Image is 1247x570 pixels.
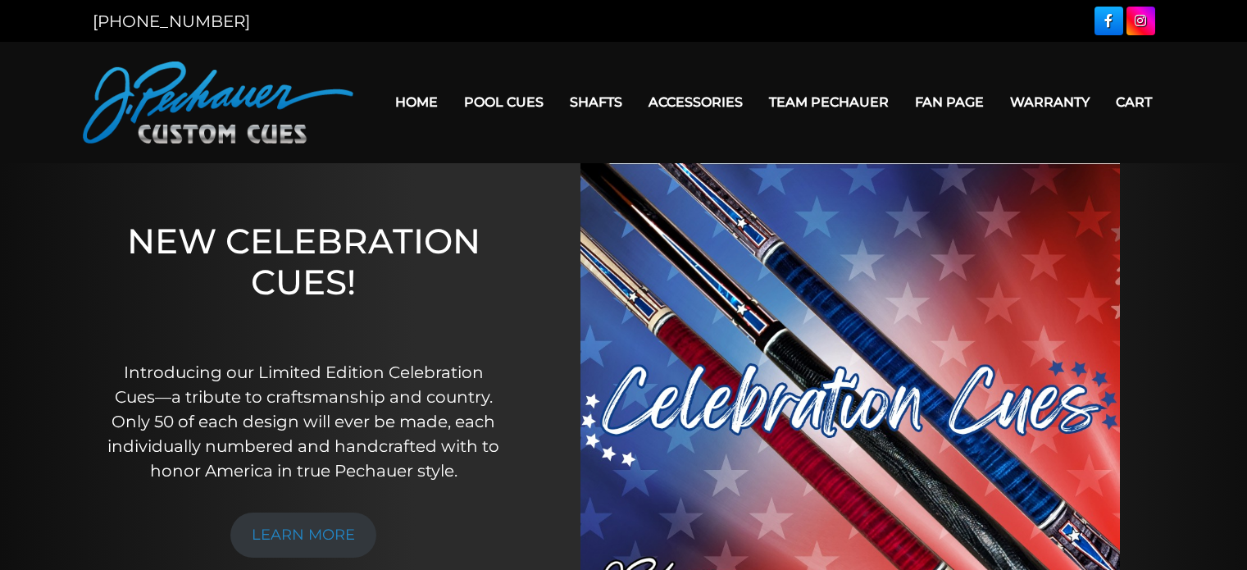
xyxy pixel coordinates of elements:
[230,513,376,558] a: LEARN MORE
[756,81,902,123] a: Team Pechauer
[557,81,635,123] a: Shafts
[83,62,353,144] img: Pechauer Custom Cues
[635,81,756,123] a: Accessories
[1103,81,1165,123] a: Cart
[451,81,557,123] a: Pool Cues
[93,11,250,31] a: [PHONE_NUMBER]
[102,221,505,338] h1: NEW CELEBRATION CUES!
[382,81,451,123] a: Home
[997,81,1103,123] a: Warranty
[902,81,997,123] a: Fan Page
[102,360,505,483] p: Introducing our Limited Edition Celebration Cues—a tribute to craftsmanship and country. Only 50 ...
